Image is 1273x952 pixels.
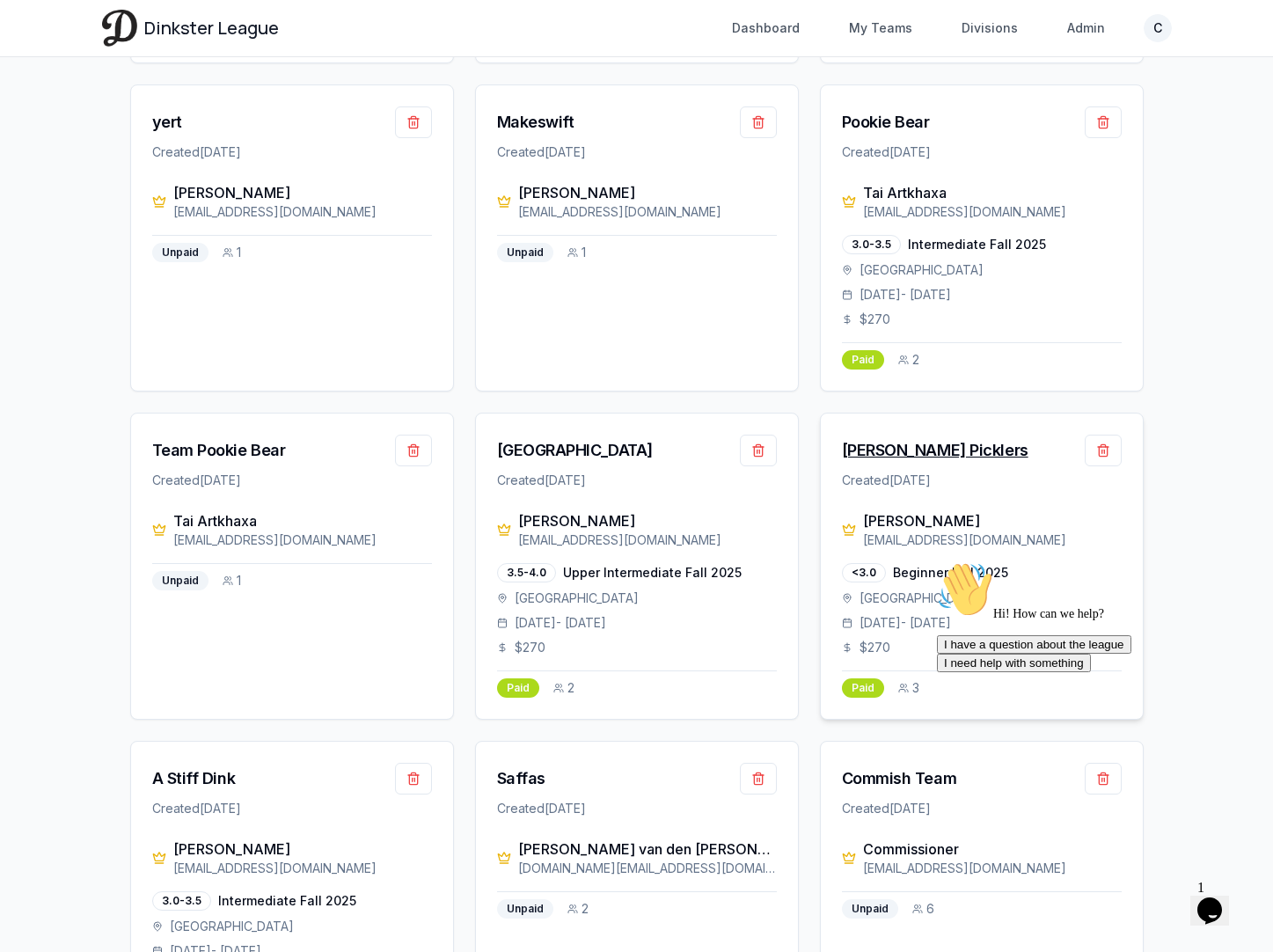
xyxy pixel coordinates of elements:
div: Unpaid [497,899,553,919]
button: I have a question about the league [7,81,201,99]
div: 2 [553,679,574,697]
div: Created [DATE] [842,800,1122,817]
div: 2 [898,351,919,369]
div: Created [DATE] [842,472,1122,489]
div: [PERSON_NAME] [518,182,777,203]
div: [DOMAIN_NAME][EMAIL_ADDRESS][DOMAIN_NAME] [518,860,777,877]
div: Created [DATE] [497,143,777,161]
div: $ 270 [842,311,1122,328]
div: 6 [912,900,934,918]
a: Commish Team [842,766,957,791]
div: Paid [497,678,539,698]
iframe: chat widget [930,554,1247,864]
div: $ 270 [842,639,1122,656]
a: My Teams [838,12,923,44]
div: [EMAIL_ADDRESS][DOMAIN_NAME] [863,203,1122,221]
div: Created [DATE] [152,800,432,817]
div: [PERSON_NAME] van den [PERSON_NAME] [518,838,777,860]
a: Pookie Bear [842,110,930,135]
span: Hi! How can we help? [7,53,174,66]
span: Beginner Fall 2025 [893,564,1008,582]
a: Makeswift [497,110,574,135]
a: Dashboard [721,12,810,44]
iframe: chat widget [1190,873,1247,926]
button: I need help with something [7,99,161,118]
a: Dinkster League [102,10,279,46]
div: [EMAIL_ADDRESS][DOMAIN_NAME] [173,203,432,221]
a: [GEOGRAPHIC_DATA] [497,438,653,463]
div: Unpaid [497,243,553,262]
div: Created [DATE] [497,472,777,489]
a: Team Pookie Bear [152,438,286,463]
div: 3.0-3.5 [152,891,211,911]
div: [EMAIL_ADDRESS][DOMAIN_NAME] [518,531,777,549]
span: Upper Intermediate Fall 2025 [563,564,742,582]
div: Paid [842,678,884,698]
div: Tai Artkhaxa [173,510,432,531]
div: 1 [567,244,586,261]
button: C [1144,14,1172,42]
div: [PERSON_NAME] [518,510,777,531]
div: [EMAIL_ADDRESS][DOMAIN_NAME] [518,203,777,221]
a: Admin [1057,12,1116,44]
div: [PERSON_NAME] [863,510,1122,531]
div: 2 [567,900,589,918]
span: [GEOGRAPHIC_DATA] [860,261,984,279]
div: 1 [223,244,241,261]
span: [GEOGRAPHIC_DATA] [170,918,294,935]
div: [EMAIL_ADDRESS][DOMAIN_NAME] [863,531,1122,549]
a: Divisions [951,12,1028,44]
span: [GEOGRAPHIC_DATA] [515,590,639,607]
a: yert [152,110,182,135]
img: Dinkster [102,10,137,46]
div: 1 [223,572,241,590]
img: :wave: [7,7,63,63]
div: Created [DATE] [842,143,1122,161]
div: 👋Hi! How can we help?I have a question about the leagueI need help with something [7,7,324,118]
div: [EMAIL_ADDRESS][DOMAIN_NAME] [863,860,1122,877]
div: Created [DATE] [152,472,432,489]
div: Created [DATE] [152,143,432,161]
a: [PERSON_NAME] Picklers [842,438,1028,463]
div: [EMAIL_ADDRESS][DOMAIN_NAME] [173,531,432,549]
div: Unpaid [842,899,898,919]
span: [GEOGRAPHIC_DATA] [860,590,984,607]
a: A Stiff Dink [152,766,236,791]
div: $ 270 [497,639,777,656]
span: Intermediate Fall 2025 [218,892,356,910]
span: Intermediate Fall 2025 [908,236,1046,253]
div: [PERSON_NAME] [173,182,432,203]
div: [PERSON_NAME] [173,838,432,860]
span: [DATE] - [DATE] [515,614,606,632]
div: Tai Artkhaxa [863,182,1122,203]
span: [DATE] - [DATE] [860,286,951,304]
div: 3.0-3.5 [842,235,901,254]
div: Commissioner [863,838,1122,860]
a: Saffas [497,766,545,791]
div: <3.0 [842,563,886,582]
div: Unpaid [152,243,209,262]
span: [DATE] - [DATE] [860,614,951,632]
div: Unpaid [152,571,209,590]
div: Created [DATE] [497,800,777,817]
span: Dinkster League [144,16,279,40]
div: 3 [898,679,919,697]
div: 3.5-4.0 [497,563,556,582]
div: Paid [842,350,884,370]
div: [EMAIL_ADDRESS][DOMAIN_NAME] [173,860,432,877]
